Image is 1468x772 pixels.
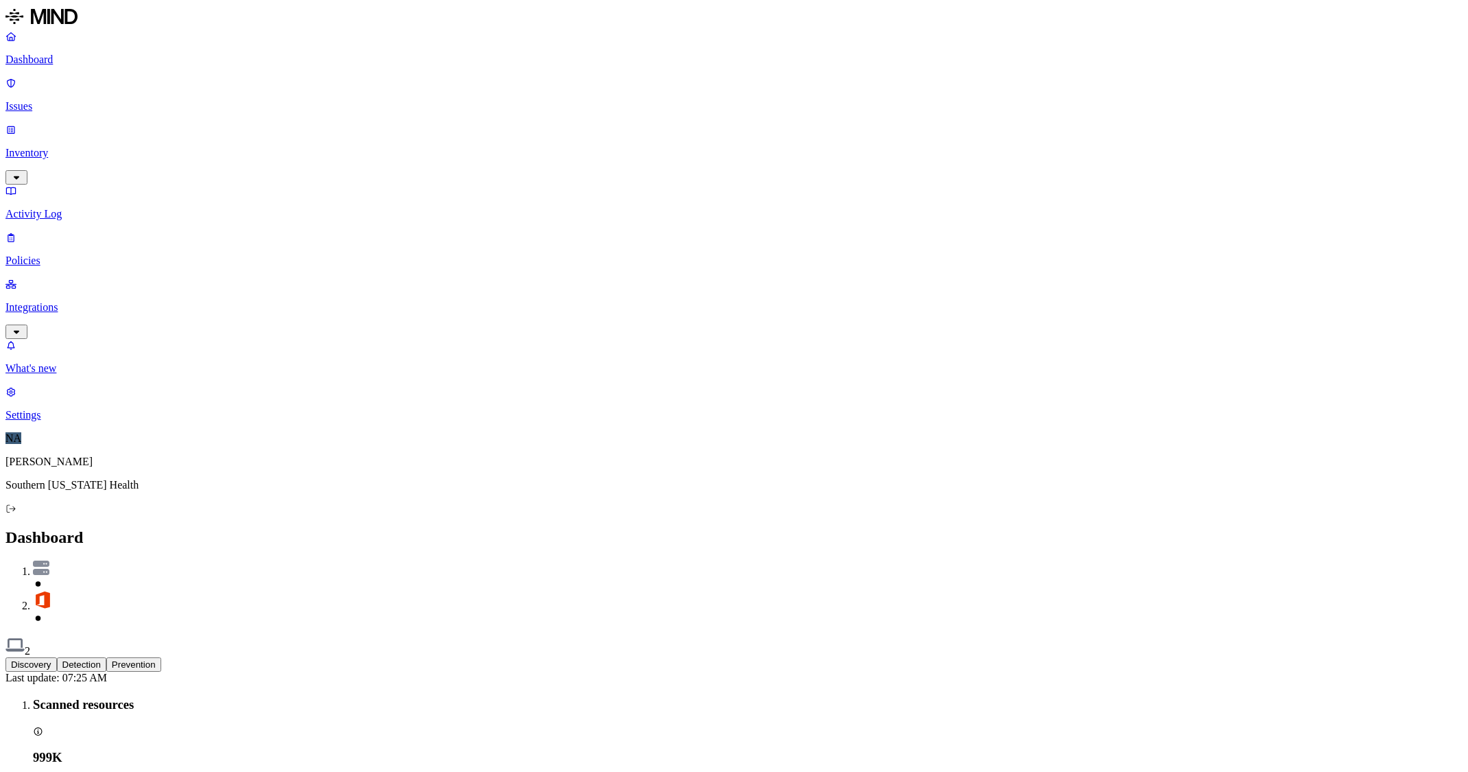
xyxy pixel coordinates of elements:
[5,54,1463,66] p: Dashboard
[5,77,1463,113] a: Issues
[5,255,1463,267] p: Policies
[5,100,1463,113] p: Issues
[5,432,21,444] span: NA
[5,672,107,683] span: Last update: 07:25 AM
[5,339,1463,375] a: What's new
[33,750,1463,765] h3: 999K
[25,645,30,657] span: 2
[5,409,1463,421] p: Settings
[5,278,1463,337] a: Integrations
[5,362,1463,375] p: What's new
[5,479,1463,491] p: Southern [US_STATE] Health
[5,185,1463,220] a: Activity Log
[33,697,1463,712] h3: Scanned resources
[5,635,25,655] img: endpoint.svg
[5,208,1463,220] p: Activity Log
[106,657,161,672] button: Prevention
[5,30,1463,66] a: Dashboard
[57,657,106,672] button: Detection
[5,301,1463,314] p: Integrations
[5,124,1463,183] a: Inventory
[33,590,52,609] img: office-365.svg
[5,528,1463,547] h2: Dashboard
[5,386,1463,421] a: Settings
[5,5,78,27] img: MIND
[5,657,57,672] button: Discovery
[5,5,1463,30] a: MIND
[5,231,1463,267] a: Policies
[5,147,1463,159] p: Inventory
[33,561,49,575] img: azure-files.svg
